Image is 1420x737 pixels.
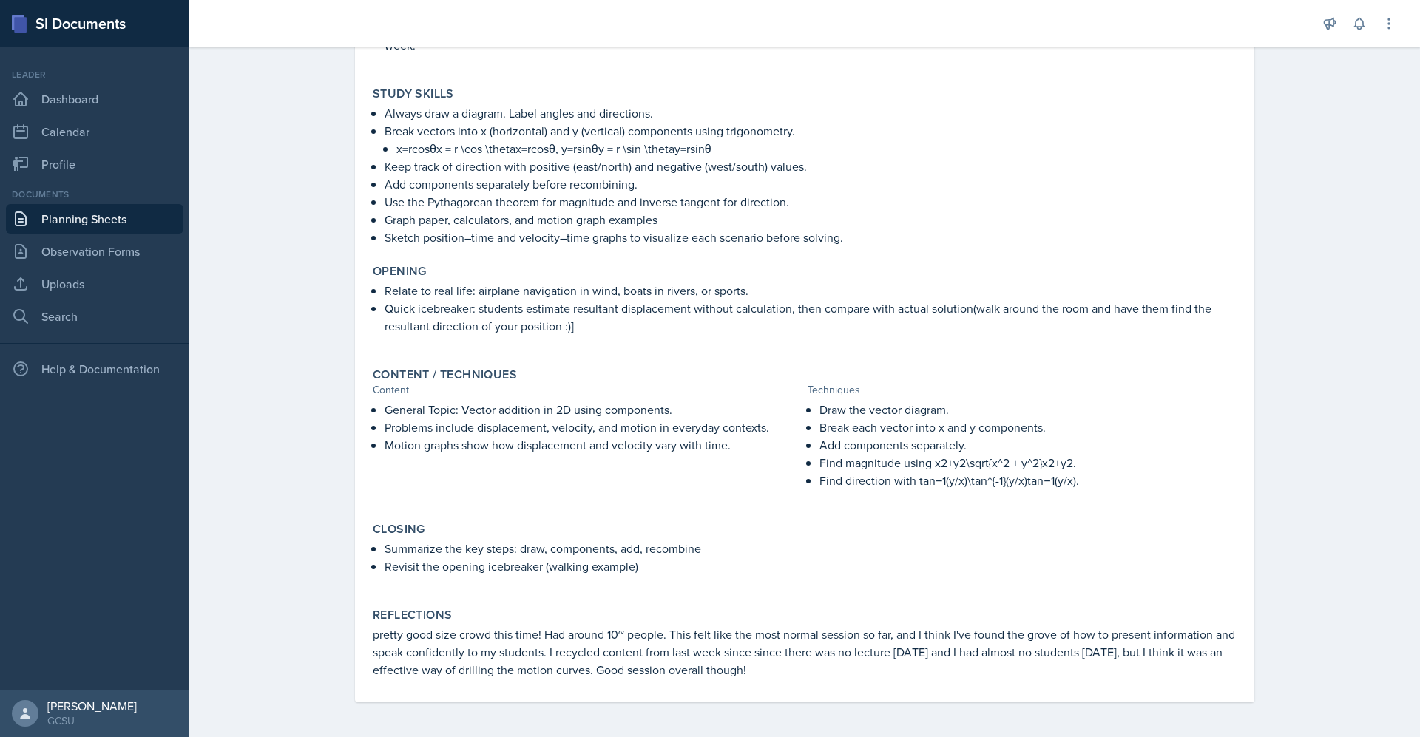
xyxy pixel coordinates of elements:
p: Keep track of direction with positive (east/north) and negative (west/south) values. [385,157,1237,175]
div: Leader [6,68,183,81]
p: General Topic: Vector addition in 2D using components. [385,401,802,418]
p: Sketch position–time and velocity–time graphs to visualize each scenario before solving. [385,228,1237,246]
p: Draw the vector diagram. [819,401,1237,418]
p: Find direction with tan⁡−1(y/x)\tan^{-1}(y/x)tan−1(y/x). [819,472,1237,489]
div: Techniques [808,382,1237,398]
p: Relate to real life: airplane navigation in wind, boats in rivers, or sports. [385,282,1237,299]
p: Always draw a diagram. Label angles and directions. [385,104,1237,122]
label: Content / Techniques [373,367,517,382]
a: Uploads [6,269,183,299]
div: Help & Documentation [6,354,183,384]
label: Reflections [373,608,452,622]
div: [PERSON_NAME] [47,699,137,713]
label: Opening [373,264,427,279]
p: Add components separately before recombining. [385,175,1237,193]
p: Break each vector into x and y components. [819,418,1237,436]
p: Break vectors into x (horizontal) and y (vertical) components using trigonometry. [385,122,1237,140]
p: Find magnitude using x2+y2\sqrt{x^2 + y^2}x2+y2​. [819,454,1237,472]
a: Dashboard [6,84,183,114]
p: pretty good size crowd this time! Had around 10~ people. This felt like the most normal session s... [373,625,1237,679]
div: GCSU [47,713,137,728]
p: Summarize the key steps: draw, components, add, recombine [385,540,1237,557]
a: Observation Forms [6,237,183,266]
a: Search [6,302,183,331]
div: Documents [6,188,183,201]
p: Problems include displacement, velocity, and motion in everyday contexts. [385,418,802,436]
p: x=rcos⁡θx = r \cos \thetax=rcosθ, y=rsin⁡θy = r \sin \thetay=rsinθ [396,140,1237,157]
p: Graph paper, calculators, and motion graph examples [385,211,1237,228]
p: Quick icebreaker: students estimate resultant displacement without calculation, then compare with... [385,299,1237,335]
label: Study Skills [373,86,454,101]
p: Use the Pythagorean theorem for magnitude and inverse tangent for direction. [385,193,1237,211]
p: Add components separately. [819,436,1237,454]
p: Revisit the opening icebreaker (walking example) [385,557,1237,575]
a: Calendar [6,117,183,146]
a: Planning Sheets [6,204,183,234]
a: Profile [6,149,183,179]
p: Motion graphs show how displacement and velocity vary with time. [385,436,802,454]
div: Content [373,382,802,398]
label: Closing [373,522,425,537]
